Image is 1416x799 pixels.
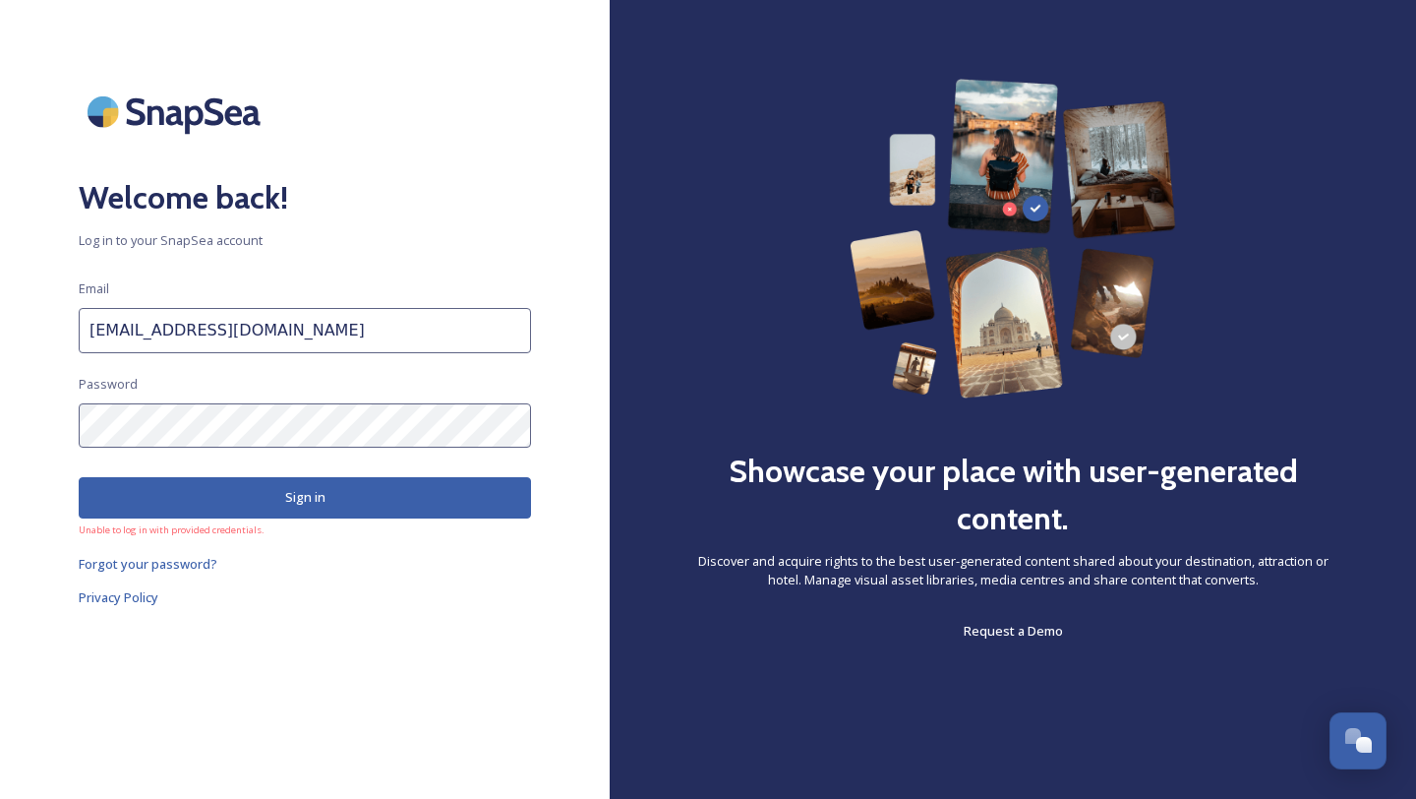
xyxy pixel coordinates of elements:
[79,523,531,537] span: Unable to log in with provided credentials.
[688,552,1337,589] span: Discover and acquire rights to the best user-generated content shared about your destination, att...
[79,79,275,145] img: SnapSea Logo
[79,375,138,394] span: Password
[79,555,217,573] span: Forgot your password?
[79,552,531,576] a: Forgot your password?
[1329,712,1386,769] button: Open Chat
[79,308,531,353] input: john.doe@snapsea.io
[688,448,1337,542] h2: Showcase your place with user-generated content.
[79,477,531,518] button: Sign in
[850,79,1175,399] img: 63b42ca75bacad526042e722_Group%20154-p-800.png
[79,588,158,606] span: Privacy Policy
[79,231,531,250] span: Log in to your SnapSea account
[79,585,531,609] a: Privacy Policy
[964,622,1063,640] span: Request a Demo
[964,619,1063,643] a: Request a Demo
[79,174,531,221] h2: Welcome back!
[79,279,109,298] span: Email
